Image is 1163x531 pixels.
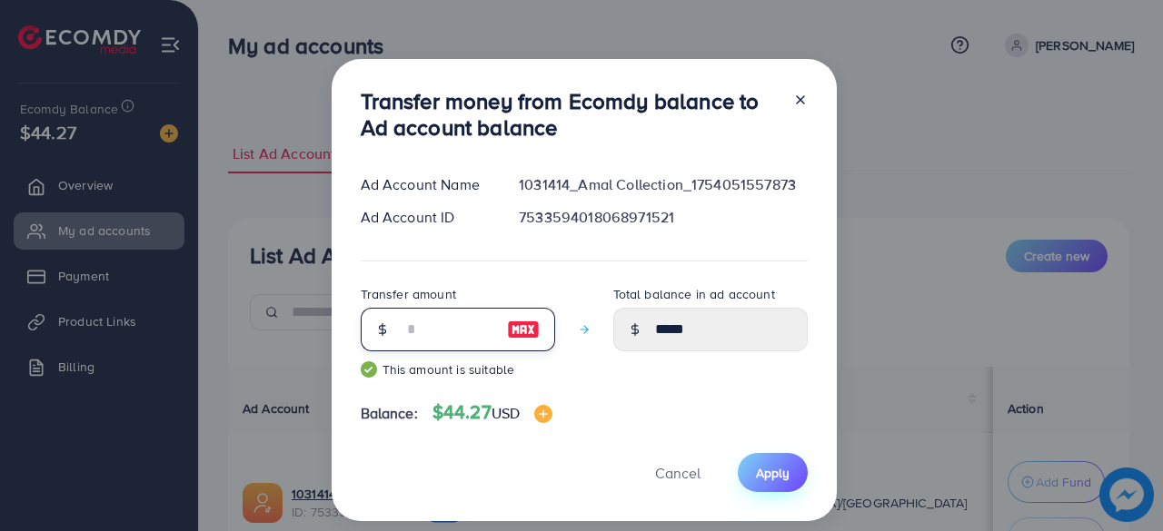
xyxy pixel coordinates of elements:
[432,401,552,424] h4: $44.27
[346,174,505,195] div: Ad Account Name
[361,361,377,378] img: guide
[738,453,808,492] button: Apply
[507,319,540,340] img: image
[613,285,775,303] label: Total balance in ad account
[346,207,505,228] div: Ad Account ID
[361,285,456,303] label: Transfer amount
[492,403,520,423] span: USD
[632,453,723,492] button: Cancel
[361,403,418,424] span: Balance:
[361,360,555,379] small: This amount is suitable
[655,463,701,483] span: Cancel
[504,207,821,228] div: 7533594018068971521
[534,405,552,423] img: image
[756,464,790,482] span: Apply
[361,88,779,141] h3: Transfer money from Ecomdy balance to Ad account balance
[504,174,821,195] div: 1031414_Amal Collection_1754051557873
